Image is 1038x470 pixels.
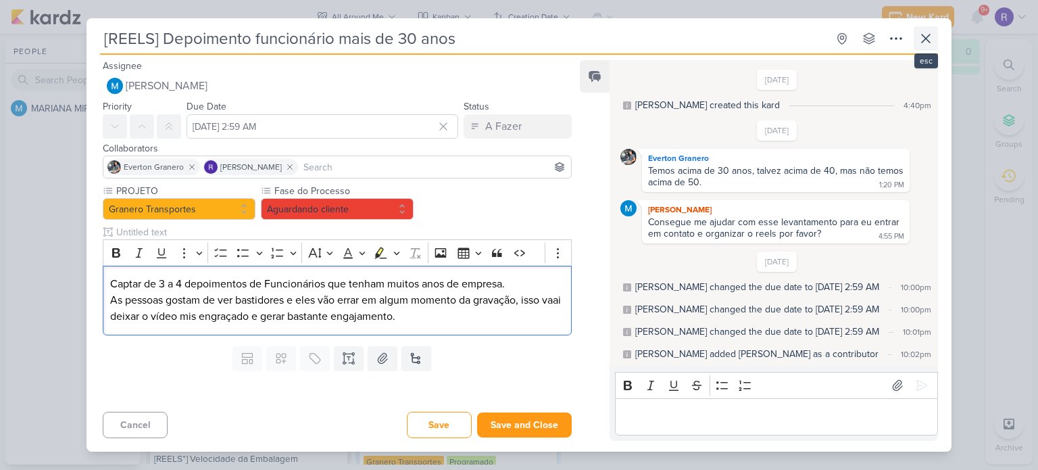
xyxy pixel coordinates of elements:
[904,99,931,112] div: 4:40pm
[901,281,931,293] div: 10:00pm
[107,78,123,94] img: MARIANA MIRANDA
[187,114,458,139] input: Select a date
[623,101,631,110] div: Everyone can see this log
[124,161,184,173] span: Everton Granero
[901,304,931,316] div: 10:00pm
[103,198,255,220] button: Granero Transportes
[623,328,631,336] div: Everyone can see this log
[114,225,572,239] input: Untitled text
[110,276,564,292] p: Captar de 3 a 4 depoimentos de Funcionários que tenham muitos anos de empresa.
[273,184,414,198] label: Fase do Processo
[879,180,904,191] div: 1:20 PM
[464,101,489,112] label: Status
[635,347,879,361] div: MARIANA added Rafael as a contributor
[903,326,931,338] div: 10:01pm
[103,239,572,266] div: Editor toolbar
[126,78,207,94] span: [PERSON_NAME]
[620,200,637,216] img: MARIANA MIRANDA
[103,101,132,112] label: Priority
[615,372,938,398] div: Editor toolbar
[635,302,879,316] div: MARIANA changed the due date to 12/6, 2:59 AM
[407,412,472,438] button: Save
[220,161,282,173] span: [PERSON_NAME]
[635,280,879,294] div: MARIANA changed the due date to 11/2, 2:59 AM
[623,283,631,291] div: Everyone can see this log
[645,151,907,165] div: Everton Granero
[901,348,931,360] div: 10:02pm
[464,114,572,139] button: A Fazer
[107,160,121,174] img: Everton Granero
[477,413,572,438] button: Save and Close
[100,26,827,51] input: Untitled Kard
[914,53,938,68] div: esc
[103,412,168,438] button: Cancel
[635,325,879,339] div: MARIANA changed the due date to 12/25, 2:59 AM
[103,141,572,156] div: Collaborators
[103,266,572,335] div: Editor editing area: main
[620,149,637,165] img: Everton Granero
[648,165,906,188] div: Temos acima de 30 anos, talvez acima de 40, mas não temos acima de 50.
[115,184,255,198] label: PROJETO
[648,216,902,239] div: Consegue me ajudar com esse levantamento para eu entrar em contato e organizar o reels por favor?
[103,60,142,72] label: Assignee
[204,160,218,174] img: Rafael Granero
[623,350,631,358] div: Everyone can see this log
[187,101,226,112] label: Due Date
[301,159,568,175] input: Search
[645,203,907,216] div: [PERSON_NAME]
[103,74,572,98] button: [PERSON_NAME]
[879,231,904,242] div: 4:55 PM
[615,398,938,436] div: Editor editing area: main
[623,306,631,314] div: Everyone can see this log
[485,118,522,135] div: A Fazer
[110,292,564,325] p: As pessoas gostam de ver bastidores e eles vão errar em algum momento da gravação, isso vaai deix...
[635,98,780,112] div: MARIANA created this kard
[261,198,414,220] button: Aguardando cliente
